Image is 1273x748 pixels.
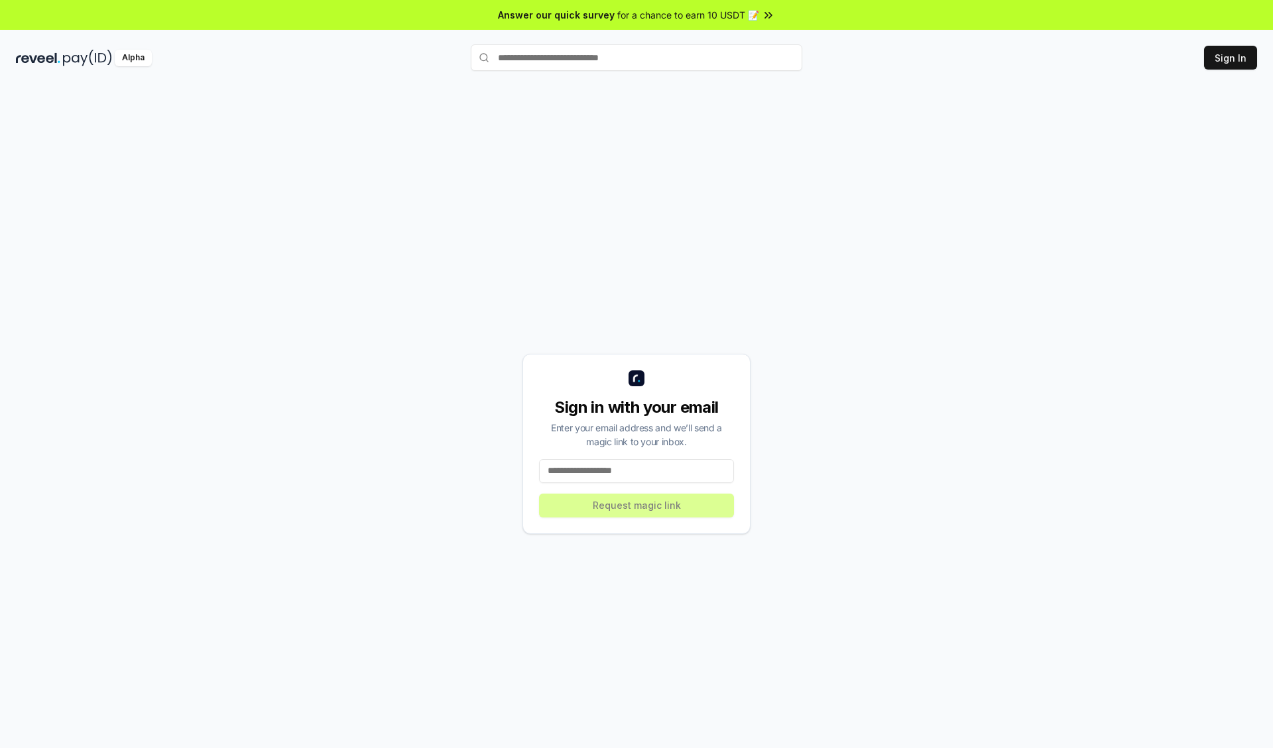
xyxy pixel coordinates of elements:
div: Sign in with your email [539,397,734,418]
div: Alpha [115,50,152,66]
span: for a chance to earn 10 USDT 📝 [617,8,759,22]
img: reveel_dark [16,50,60,66]
img: logo_small [629,370,644,386]
div: Enter your email address and we’ll send a magic link to your inbox. [539,421,734,449]
span: Answer our quick survey [498,8,615,22]
button: Sign In [1204,46,1257,70]
img: pay_id [63,50,112,66]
